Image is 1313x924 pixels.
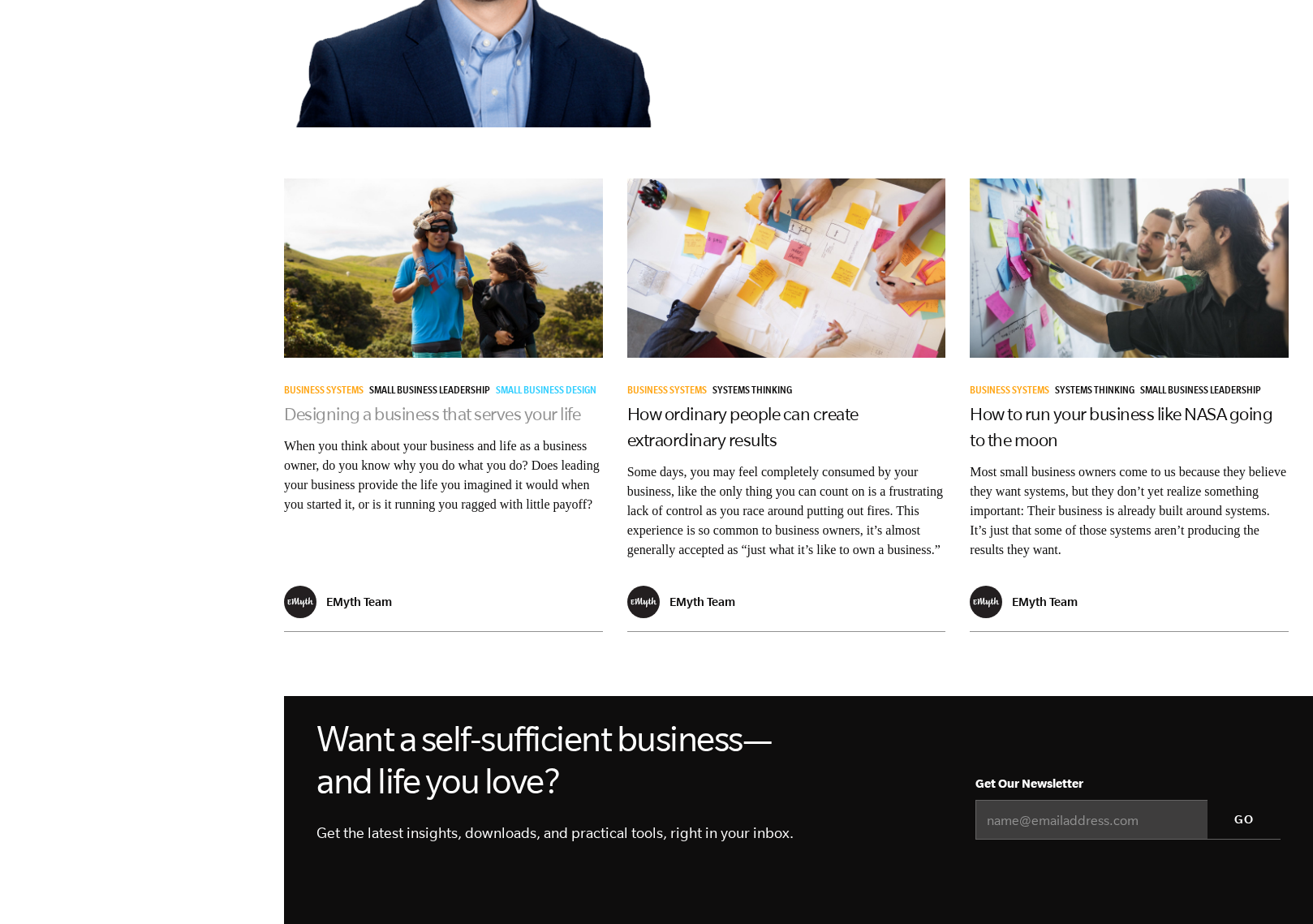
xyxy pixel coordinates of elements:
[1140,386,1267,398] a: Small Business Leadership
[284,586,316,618] img: EMyth Team - EMyth
[712,386,798,398] a: Systems Thinking
[970,462,1289,560] p: Most small business owners come to us because they believe they want systems, but they don’t yet ...
[284,436,603,514] p: When you think about your business and life as a business owner, do you know why you do what you ...
[284,386,369,398] a: Business Systems
[1232,846,1313,924] iframe: Chat Widget
[496,386,602,398] a: Small Business Design
[284,386,364,398] span: Business Systems
[975,776,1083,790] span: Get Our Newsletter
[1012,595,1078,608] p: EMyth Team
[316,718,951,801] h2: Want a self-sufficient business—and life you love?
[627,462,946,560] p: Some days, you may feel completely consumed by your business, like the only thing you can count o...
[970,386,1049,398] span: Business Systems
[1055,386,1134,398] span: Systems Thinking
[1140,386,1261,398] span: Small Business Leadership
[369,386,490,398] span: Small Business Leadership
[669,595,735,608] p: EMyth Team
[970,404,1272,449] a: How to run your business like NASA going to the moon
[970,386,1055,398] a: Business Systems
[970,178,1289,358] img: Systems thinking in business
[316,821,951,896] h4: Get the latest insights, downloads, and practical tools, right in your inbox.
[970,586,1002,618] img: EMyth Team - EMyth
[369,386,496,398] a: Small Business Leadership
[284,404,580,423] a: Designing a business that serves your life
[1208,800,1281,839] input: GO
[1055,386,1140,398] a: Systems Thinking
[627,386,707,398] span: Business Systems
[326,595,392,608] p: EMyth Team
[627,586,660,618] img: EMyth Team - EMyth
[975,800,1281,840] input: name@emailaddress.com
[496,386,596,398] span: Small Business Design
[627,178,946,358] img: how to systemize your business
[712,386,792,398] span: Systems Thinking
[627,404,859,449] a: How ordinary people can create extraordinary results
[284,178,603,358] img: lifestyle design
[627,386,712,398] a: Business Systems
